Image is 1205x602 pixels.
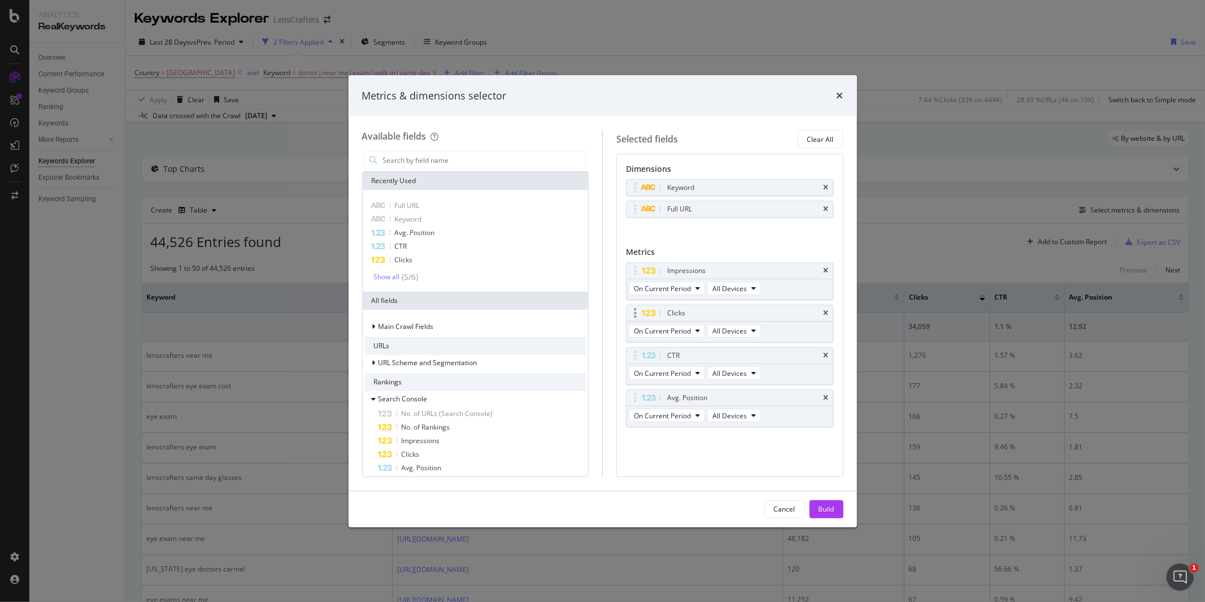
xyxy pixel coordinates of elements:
button: All Devices [707,281,761,295]
div: Keywordtimes [626,179,834,196]
span: Impressions [402,436,440,445]
span: Clicks [402,449,420,459]
span: Search Console [379,394,428,404]
div: URLs [365,337,586,355]
button: All Devices [707,324,761,337]
div: Avg. PositiontimesOn Current PeriodAll Devices [626,389,834,427]
div: CTR [667,350,680,361]
div: times [824,184,829,191]
span: All Devices [712,369,747,378]
div: ImpressionstimesOn Current PeriodAll Devices [626,262,834,300]
span: URL Scheme and Segmentation [379,358,477,367]
div: ClickstimesOn Current PeriodAll Devices [626,305,834,343]
div: Selected fields [616,133,678,146]
button: On Current Period [629,324,705,337]
div: ( 5 / 6 ) [400,271,419,283]
div: Recently Used [363,172,589,190]
button: On Current Period [629,409,705,422]
button: Clear All [798,130,843,148]
span: On Current Period [634,411,691,421]
span: 1 [1190,564,1199,573]
span: All Devices [712,411,747,421]
div: Avg. Position [667,392,707,404]
span: On Current Period [634,284,691,293]
span: On Current Period [634,369,691,378]
iframe: Intercom live chat [1167,564,1194,591]
button: Cancel [764,500,805,518]
span: Avg. Position [395,228,435,237]
div: Metrics [626,246,834,262]
div: times [824,395,829,401]
input: Search by field name [382,151,586,168]
button: All Devices [707,366,761,380]
div: Full URLtimes [626,201,834,218]
div: Clear All [807,135,834,144]
div: times [824,206,829,213]
span: All Devices [712,284,747,293]
div: times [824,267,829,274]
div: times [824,352,829,359]
div: Keyword [667,182,694,193]
button: On Current Period [629,281,705,295]
div: Show all [374,273,400,281]
div: Metrics & dimensions selector [362,89,507,103]
div: Dimensions [626,163,834,179]
span: Clicks [395,255,413,265]
span: Full URL [395,201,420,210]
div: Rankings [365,373,586,391]
span: CTR [395,241,407,251]
div: All fields [363,292,589,310]
div: Impressions [667,265,706,276]
span: No. of URLs (Search Console) [402,409,493,418]
div: Full URL [667,203,692,215]
span: Avg. Position [402,463,442,473]
div: Clicks [667,308,685,319]
div: CTRtimesOn Current PeriodAll Devices [626,347,834,385]
button: Build [810,500,843,518]
button: On Current Period [629,366,705,380]
span: Keyword [395,214,422,224]
div: Cancel [774,504,795,514]
div: modal [349,75,857,527]
div: times [824,310,829,317]
div: Available fields [362,130,427,142]
span: Main Crawl Fields [379,322,434,331]
div: times [837,89,843,103]
span: On Current Period [634,326,691,336]
button: All Devices [707,409,761,422]
span: All Devices [712,326,747,336]
span: No. of Rankings [402,422,450,432]
div: Build [819,504,834,514]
